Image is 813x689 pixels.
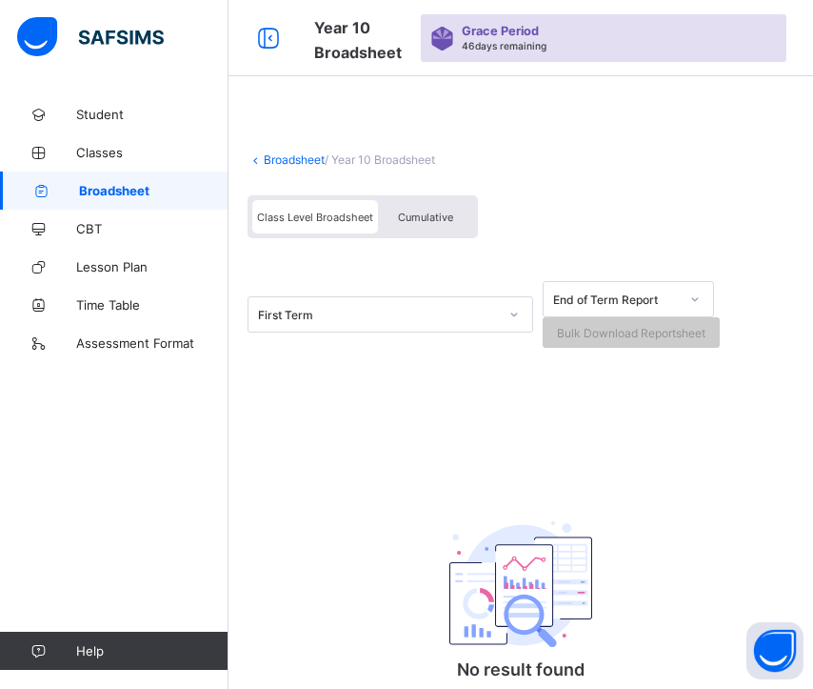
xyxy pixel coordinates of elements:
[746,622,803,679] button: Open asap
[76,145,228,160] span: Classes
[330,659,711,679] p: No result found
[557,326,705,340] span: Bulk Download Reportsheet
[76,107,228,122] span: Student
[258,308,498,322] div: First Term
[325,152,435,167] span: / Year 10 Broadsheet
[553,293,679,307] div: End of Term Report
[17,17,164,57] img: safsims
[76,643,228,659] span: Help
[462,24,539,38] span: Grace Period
[76,335,228,351] span: Assessment Format
[462,40,546,51] span: 46 days remaining
[449,521,592,647] img: classEmptyState.7d4ec5dc6d57f4e1adfd249b62c1c528.svg
[398,211,453,224] span: Cumulative
[79,183,228,198] span: Broadsheet
[264,152,325,167] a: Broadsheet
[76,221,228,236] span: CBT
[430,27,454,51] img: sticker-purple.71386a28dfed39d6af7621340158ba97.svg
[76,259,228,274] span: Lesson Plan
[76,297,228,313] span: Time Table
[314,18,402,62] span: Class Arm Broadsheet
[257,211,373,224] span: Class Level Broadsheet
